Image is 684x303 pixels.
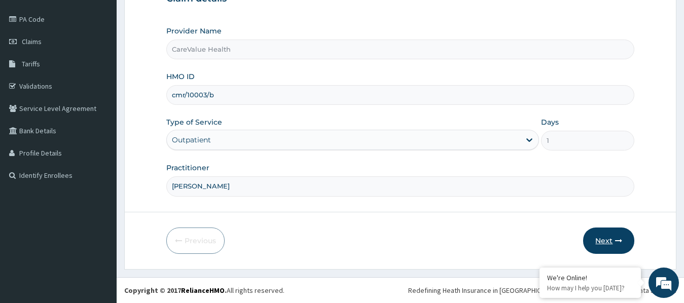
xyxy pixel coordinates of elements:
[547,284,633,292] p: How may I help you today?
[22,59,40,68] span: Tariffs
[5,198,193,234] textarea: Type your message and hit 'Enter'
[166,176,635,196] input: Enter Name
[166,117,222,127] label: Type of Service
[22,37,42,46] span: Claims
[181,286,225,295] a: RelianceHMO
[547,273,633,282] div: We're Online!
[19,51,41,76] img: d_794563401_company_1708531726252_794563401
[166,228,225,254] button: Previous
[583,228,634,254] button: Next
[166,26,222,36] label: Provider Name
[59,88,140,191] span: We're online!
[124,286,227,295] strong: Copyright © 2017 .
[166,5,191,29] div: Minimize live chat window
[117,277,684,303] footer: All rights reserved.
[166,85,635,105] input: Enter HMO ID
[53,57,170,70] div: Chat with us now
[541,117,559,127] label: Days
[172,135,211,145] div: Outpatient
[408,285,676,295] div: Redefining Heath Insurance in [GEOGRAPHIC_DATA] using Telemedicine and Data Science!
[166,163,209,173] label: Practitioner
[166,71,195,82] label: HMO ID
